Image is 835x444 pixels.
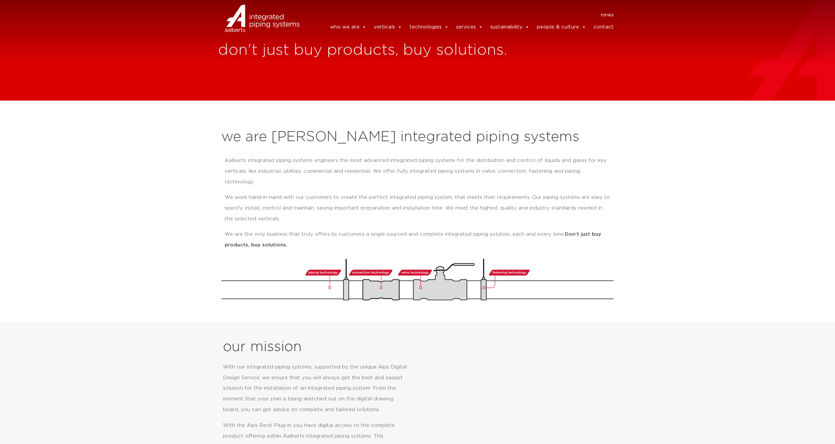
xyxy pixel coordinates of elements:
a: contact [594,20,614,34]
nav: Menu [309,10,614,20]
a: verticals [374,20,402,34]
a: services [456,20,483,34]
p: We work hand-in-hand with our customers to create the perfect integrated piping system, that meet... [225,192,610,224]
p: With our integrated piping systems, supported by the unique Aips Digital Design Service, we ensur... [223,362,410,415]
a: technologies [409,20,449,34]
h2: we are [PERSON_NAME] integrated piping systems [221,129,614,145]
p: Aalberts integrated piping systems engineers the most advanced integrated piping systems for the ... [225,155,610,187]
a: sustainability [490,20,530,34]
a: news [601,10,614,20]
a: people & culture [537,20,586,34]
a: who we are [330,20,367,34]
p: We are the only business that truly offers its customers a single sourced and complete integrated... [225,229,610,251]
h2: our mission [223,339,420,355]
